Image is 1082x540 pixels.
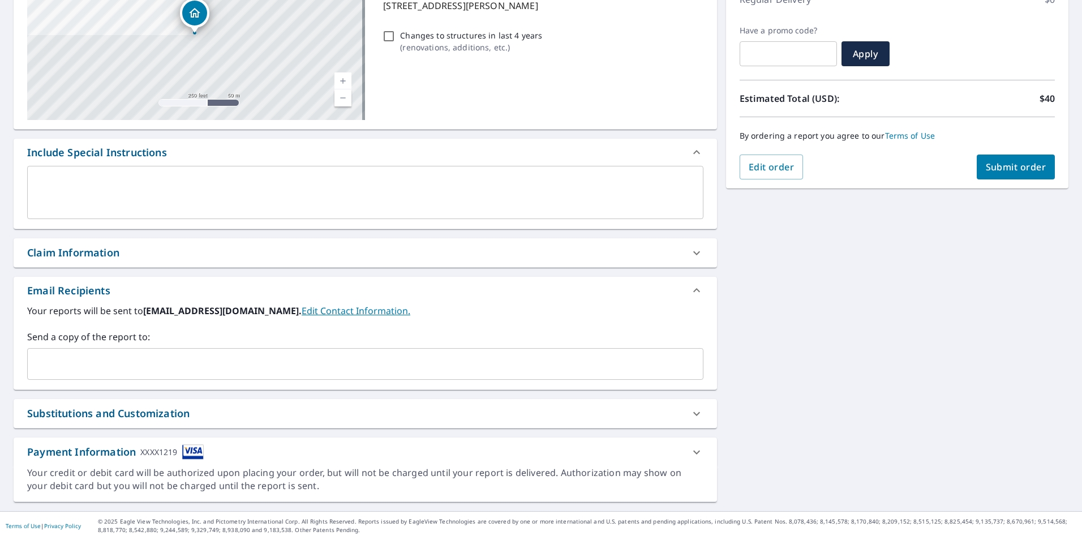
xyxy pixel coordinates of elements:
[740,92,898,105] p: Estimated Total (USD):
[334,72,351,89] a: Current Level 17, Zoom In
[27,330,703,344] label: Send a copy of the report to:
[140,444,177,460] div: XXXX1219
[27,466,703,492] div: Your credit or debit card will be authorized upon placing your order, but will not be charged unt...
[6,522,41,530] a: Terms of Use
[749,161,795,173] span: Edit order
[27,406,190,421] div: Substitutions and Customization
[841,41,890,66] button: Apply
[400,41,542,53] p: ( renovations, additions, etc. )
[14,277,717,304] div: Email Recipients
[1040,92,1055,105] p: $40
[27,283,110,298] div: Email Recipients
[302,305,410,317] a: EditContactInfo
[27,304,703,318] label: Your reports will be sent to
[182,444,204,460] img: cardImage
[986,161,1046,173] span: Submit order
[334,89,351,106] a: Current Level 17, Zoom Out
[14,438,717,466] div: Payment InformationXXXX1219cardImage
[14,139,717,166] div: Include Special Instructions
[44,522,81,530] a: Privacy Policy
[851,48,881,60] span: Apply
[14,399,717,428] div: Substitutions and Customization
[14,238,717,267] div: Claim Information
[977,155,1055,179] button: Submit order
[740,25,837,36] label: Have a promo code?
[27,245,119,260] div: Claim Information
[400,29,542,41] p: Changes to structures in last 4 years
[6,522,81,529] p: |
[885,130,935,141] a: Terms of Use
[740,131,1055,141] p: By ordering a report you agree to our
[740,155,804,179] button: Edit order
[27,444,204,460] div: Payment Information
[143,305,302,317] b: [EMAIL_ADDRESS][DOMAIN_NAME].
[98,517,1076,534] p: © 2025 Eagle View Technologies, Inc. and Pictometry International Corp. All Rights Reserved. Repo...
[27,145,167,160] div: Include Special Instructions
